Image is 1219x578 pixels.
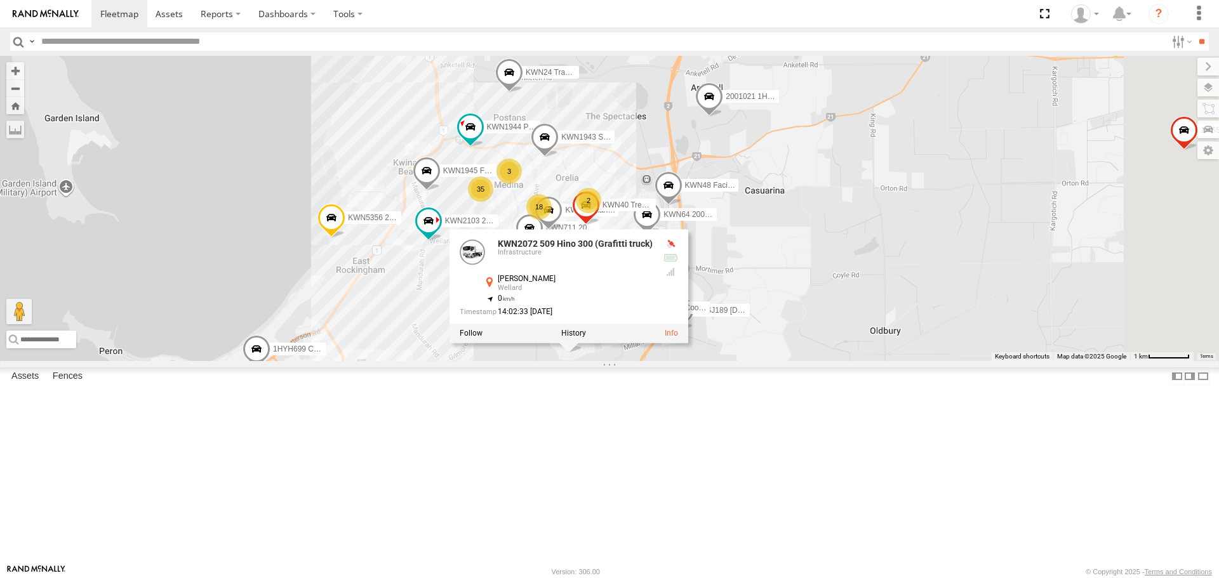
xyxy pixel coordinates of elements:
[665,329,678,338] a: View Asset Details
[1145,568,1212,575] a: Terms and Conditions
[460,308,653,317] div: Date/time of location update
[1197,141,1219,159] label: Map Settings
[526,194,552,220] div: 18
[1057,353,1126,360] span: Map data ©2025 Google
[498,294,515,303] span: 0
[46,368,89,386] label: Fences
[27,32,37,51] label: Search Query
[576,188,601,213] div: 2
[5,368,45,386] label: Assets
[13,10,79,18] img: rand-logo.svg
[273,345,381,353] span: 1HYH699 Coor.Engage & Place
[460,240,485,265] a: View Asset Details
[348,213,498,222] span: KWN5356 2001086 Camera Trailer Rangers
[498,249,653,257] div: Infrastructure
[1200,353,1213,358] a: Terms (opens in new tab)
[6,121,24,138] label: Measure
[696,306,791,315] span: 1HSJ189 [DOMAIN_NAME]
[663,253,678,263] div: No voltage information received from this device.
[1183,367,1196,386] label: Dock Summary Table to the Right
[498,275,653,284] div: [PERSON_NAME]
[552,568,600,575] div: Version: 306.00
[460,329,483,338] label: Realtime tracking of Asset
[561,329,586,338] label: View Asset History
[443,166,503,175] span: KWN1945 Flocon
[685,181,750,190] span: KWN48 Facil.Maint
[663,267,678,277] div: GSM Signal = 4
[468,176,493,202] div: 35
[995,352,1049,361] button: Keyboard shortcuts
[603,200,670,209] span: KWN40 Tree Officer
[498,239,653,249] a: KWN2072 509 Hino 300 (Grafitti truck)
[496,159,522,184] div: 3
[1134,353,1148,360] span: 1 km
[1167,32,1194,51] label: Search Filter Options
[6,79,24,97] button: Zoom out
[1149,4,1169,24] i: ?
[6,97,24,114] button: Zoom Home
[526,69,578,77] span: KWN24 Tractor
[7,565,65,578] a: Visit our Website
[561,133,678,141] span: KWN1943 Super. Facility Cleaning
[498,285,653,292] div: Wellard
[1197,367,1209,386] label: Hide Summary Table
[663,210,754,219] span: KWN64 2001034 Hino 300
[6,62,24,79] button: Zoom in
[487,123,543,132] span: KWN1944 Parks
[656,304,721,313] span: KWN47 Coor. Infra
[1067,4,1103,23] div: Andrew Fisher
[6,299,32,324] button: Drag Pegman onto the map to open Street View
[726,93,838,102] span: 2001021 1HRP487 Toyota Admin
[1086,568,1212,575] div: © Copyright 2025 -
[445,216,573,225] span: KWN2103 2000374 Volvo L60 Loader
[565,206,622,215] span: KWN44 Rangers
[663,240,678,250] div: No GPS Fix
[1130,352,1194,361] button: Map Scale: 1 km per 62 pixels
[1171,367,1183,386] label: Dock Summary Table to the Left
